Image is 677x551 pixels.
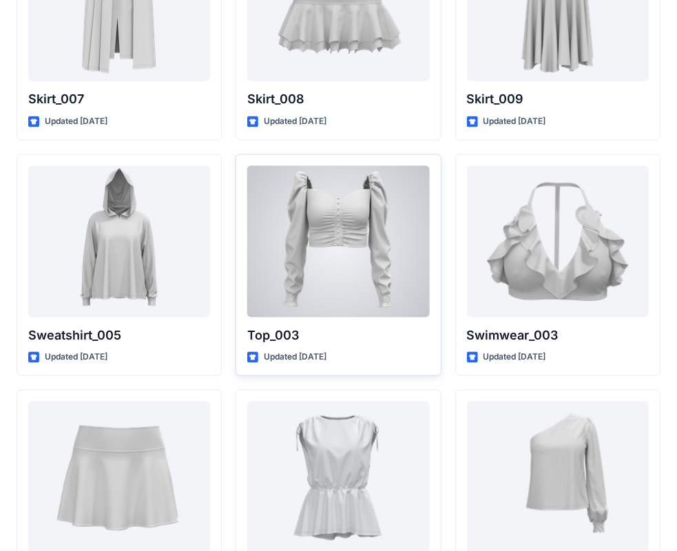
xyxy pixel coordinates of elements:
[28,326,210,345] p: Sweatshirt_005
[264,351,326,365] p: Updated [DATE]
[28,166,210,318] a: Sweatshirt_005
[247,326,429,345] p: Top_003
[483,114,546,129] p: Updated [DATE]
[45,114,107,129] p: Updated [DATE]
[467,166,649,318] a: Swimwear_003
[264,114,326,129] p: Updated [DATE]
[45,351,107,365] p: Updated [DATE]
[247,166,429,318] a: Top_003
[467,90,649,109] p: Skirt_009
[28,90,210,109] p: Skirt_007
[247,90,429,109] p: Skirt_008
[467,326,649,345] p: Swimwear_003
[483,351,546,365] p: Updated [DATE]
